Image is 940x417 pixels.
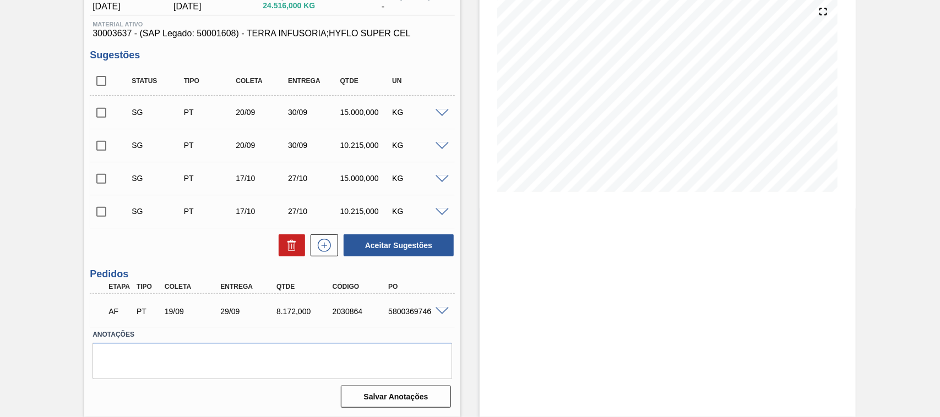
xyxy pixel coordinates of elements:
[106,299,134,323] div: Aguardando Faturamento
[90,50,455,61] h3: Sugestões
[338,108,395,117] div: 15.000,000
[285,108,343,117] div: 30/09/2025
[93,29,452,39] span: 30003637 - (SAP Legado: 50001608) - TERRA INFUSORIA;HYFLO SUPER CEL
[273,234,305,256] div: Excluir Sugestões
[181,174,238,183] div: Pedido de Transferência
[129,207,186,216] div: Sugestão Criada
[389,141,447,150] div: KG
[389,108,447,117] div: KG
[218,283,280,290] div: Entrega
[93,2,123,12] span: [DATE]
[233,174,290,183] div: 17/10/2025
[181,207,238,216] div: Pedido de Transferência
[285,207,343,216] div: 27/10/2025
[181,77,238,85] div: Tipo
[385,307,448,316] div: 5800369746
[285,77,343,85] div: Entrega
[344,234,454,256] button: Aceitar Sugestões
[134,307,162,316] div: Pedido de Transferência
[233,141,290,150] div: 20/09/2025
[338,141,395,150] div: 10.215,000
[129,108,186,117] div: Sugestão Criada
[233,77,290,85] div: Coleta
[233,108,290,117] div: 20/09/2025
[181,108,238,117] div: Pedido de Transferência
[389,174,447,183] div: KG
[330,283,392,290] div: Código
[93,21,452,28] span: Material ativo
[330,307,392,316] div: 2030864
[162,307,224,316] div: 19/09/2025
[173,2,212,12] span: [DATE]
[274,283,336,290] div: Qtde
[162,283,224,290] div: Coleta
[218,307,280,316] div: 29/09/2025
[285,141,343,150] div: 30/09/2025
[93,327,452,343] label: Anotações
[338,233,455,257] div: Aceitar Sugestões
[263,2,330,10] span: 24.516,000 KG
[134,283,162,290] div: Tipo
[338,77,395,85] div: Qtde
[341,386,451,408] button: Salvar Anotações
[338,174,395,183] div: 15.000,000
[285,174,343,183] div: 27/10/2025
[233,207,290,216] div: 17/10/2025
[274,307,336,316] div: 8.172,000
[338,207,395,216] div: 10.215,000
[129,141,186,150] div: Sugestão Criada
[181,141,238,150] div: Pedido de Transferência
[108,307,132,316] p: AF
[129,174,186,183] div: Sugestão Criada
[385,283,448,290] div: PO
[106,283,134,290] div: Etapa
[389,77,447,85] div: UN
[129,77,186,85] div: Status
[389,207,447,216] div: KG
[305,234,338,256] div: Nova sugestão
[90,268,455,280] h3: Pedidos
